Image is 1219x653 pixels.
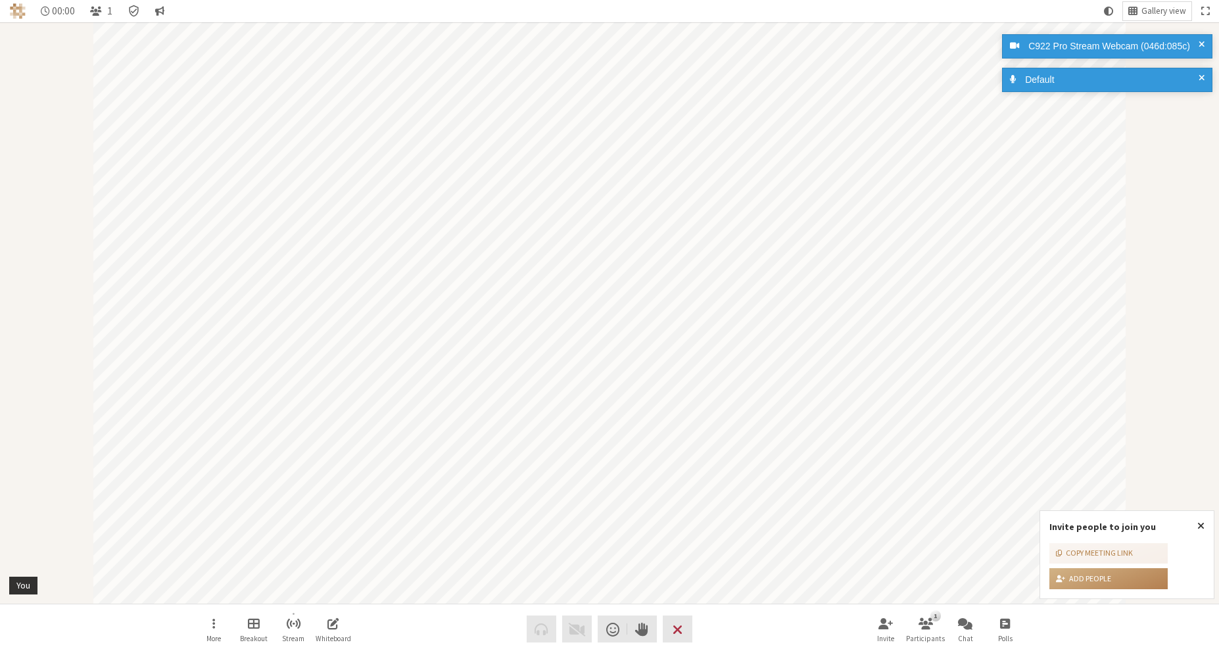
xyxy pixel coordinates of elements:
[987,612,1024,647] button: Open poll
[562,616,592,642] button: Video
[1099,2,1118,20] button: Using system theme
[240,635,268,642] span: Breakout
[663,616,692,642] button: End or leave meeting
[598,616,627,642] button: Send a reaction
[947,612,984,647] button: Open chat
[1196,2,1214,20] button: Fullscreen
[1188,511,1214,541] button: Close popover
[1049,521,1156,533] label: Invite people to join you
[1024,39,1203,53] div: C922 Pro Stream Webcam (046d:085c)
[627,616,657,642] button: Raise hand
[998,635,1013,642] span: Polls
[930,610,940,621] div: 1
[1123,2,1191,20] button: Change layout
[1020,73,1203,87] div: Default
[867,612,904,647] button: Invite participants (Alt+I)
[527,616,556,642] button: Audio problem - check your Internet connection or call by phone
[12,579,35,593] div: You
[906,635,945,642] span: Participants
[107,5,112,16] span: 1
[1056,547,1133,559] div: Copy meeting link
[150,2,170,20] button: Conversation
[52,5,75,16] span: 00:00
[907,612,944,647] button: Open participant list
[316,635,351,642] span: Whiteboard
[206,635,221,642] span: More
[195,612,232,647] button: Open menu
[958,635,973,642] span: Chat
[235,612,272,647] button: Manage Breakout Rooms
[877,635,894,642] span: Invite
[1049,543,1168,564] button: Copy meeting link
[275,612,312,647] button: Start streaming
[36,2,81,20] div: Timer
[122,2,145,20] div: Meeting details Encryption enabled
[1141,7,1186,16] span: Gallery view
[315,612,352,647] button: Open shared whiteboard
[282,635,304,642] span: Stream
[10,3,26,19] img: Wes Example Company
[1049,568,1168,589] button: Add people
[85,2,118,20] button: Open participant list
